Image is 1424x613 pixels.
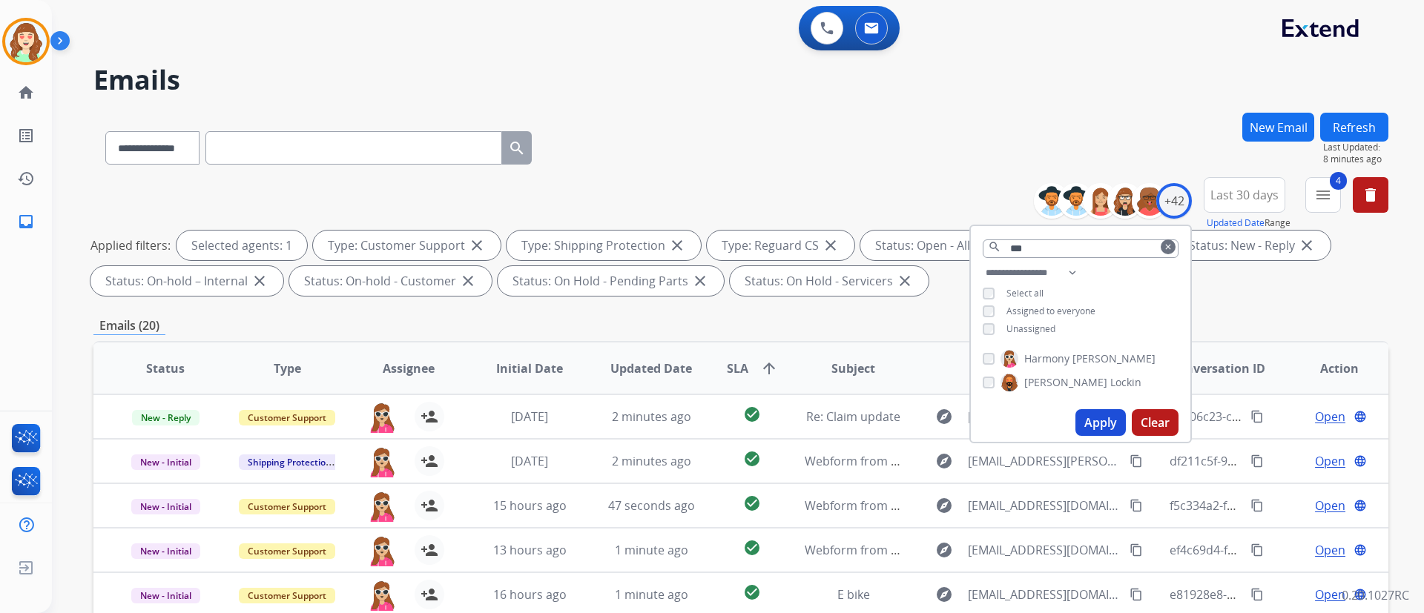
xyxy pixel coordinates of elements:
mat-icon: content_copy [1130,499,1143,512]
span: New - Initial [131,588,200,603]
span: Open [1315,452,1345,470]
span: 15 hours ago [493,497,567,514]
span: Webform from [EMAIL_ADDRESS][PERSON_NAME][PERSON_NAME][DOMAIN_NAME] on [DATE] [805,453,1325,469]
span: [EMAIL_ADDRESS][DOMAIN_NAME] [968,497,1121,514]
mat-icon: home [17,84,35,102]
div: Status: On-hold - Customer [289,266,492,296]
mat-icon: menu [1314,186,1332,204]
mat-icon: check_circle [743,494,761,512]
span: [DATE] [511,408,548,425]
button: Clear [1132,409,1179,436]
span: Harmony [1024,351,1069,366]
mat-icon: history [17,170,35,188]
mat-icon: close [896,272,914,290]
p: 0.20.1027RC [1342,586,1409,604]
span: New - Initial [131,454,200,470]
span: E bike [837,586,870,603]
span: df211c5f-9ebf-41d8-b530-edca4b0edd9f [1170,453,1391,469]
button: Apply [1075,409,1126,436]
span: Customer Support [239,588,335,603]
mat-icon: search [508,139,526,157]
div: Type: Customer Support [313,231,501,260]
mat-icon: close [691,272,709,290]
mat-icon: arrow_upward [760,359,778,377]
span: SLA [727,359,748,377]
div: Type: Reguard CS [707,231,854,260]
span: Open [1315,586,1345,603]
button: New Email [1242,113,1314,142]
mat-icon: clear [1164,242,1173,251]
img: agent-avatar [367,535,397,566]
span: 2 minutes ago [612,453,691,469]
span: Range [1207,216,1290,229]
mat-icon: content_copy [1250,454,1264,468]
span: Status [146,359,185,377]
span: Re: Claim update [806,408,900,425]
mat-icon: close [468,236,486,254]
span: 13 hours ago [493,542,567,558]
mat-icon: person_add [421,452,438,470]
mat-icon: language [1354,499,1367,512]
mat-icon: check_circle [743,583,761,601]
mat-icon: close [668,236,686,254]
div: Status: On-hold – Internal [90,266,283,296]
mat-icon: language [1354,454,1367,468]
mat-icon: content_copy [1130,454,1143,468]
mat-icon: check_circle [743,450,761,468]
span: 4 [1330,172,1347,190]
mat-icon: delete [1362,186,1379,204]
span: Webform from [EMAIL_ADDRESS][DOMAIN_NAME] on [DATE] [805,497,1141,514]
span: e81928e8-9fdc-47dd-86b8-dff9de306e94 [1170,586,1394,603]
button: Refresh [1320,113,1388,142]
mat-icon: close [459,272,477,290]
span: ef4c69d4-fed4-4620-a40d-78ee4ef692ee [1170,542,1391,558]
span: Select all [1006,287,1044,299]
div: +42 [1156,183,1192,219]
img: avatar [5,21,47,62]
span: [DATE] [511,453,548,469]
div: Type: Shipping Protection [507,231,701,260]
span: New - Initial [131,543,200,559]
mat-icon: explore [935,541,953,559]
mat-icon: content_copy [1250,588,1264,601]
div: Status: New - Reply [1174,231,1331,260]
mat-icon: check_circle [743,539,761,557]
mat-icon: content_copy [1250,499,1264,512]
span: [EMAIL_ADDRESS][DOMAIN_NAME] [968,541,1121,559]
th: Action [1267,342,1388,394]
span: [EMAIL_ADDRESS][DOMAIN_NAME] [968,586,1121,603]
mat-icon: close [822,236,840,254]
mat-icon: language [1354,543,1367,557]
span: Initial Date [496,359,563,377]
button: 4 [1305,177,1341,213]
span: Customer Support [239,499,335,514]
span: Last 30 days [1210,192,1279,198]
span: Subject [831,359,875,377]
span: 2 minutes ago [612,408,691,425]
mat-icon: person_add [421,541,438,559]
mat-icon: explore [935,497,953,514]
mat-icon: explore [935,452,953,470]
span: [PERSON_NAME] [1072,351,1156,366]
span: 47 seconds ago [608,497,695,514]
p: Applied filters: [90,236,171,254]
mat-icon: search [988,240,1001,254]
mat-icon: content_copy [1250,410,1264,423]
span: 1 minute ago [615,586,688,603]
mat-icon: person_add [421,408,438,425]
mat-icon: explore [935,408,953,425]
img: agent-avatar [367,446,397,477]
button: Last 30 days [1204,177,1285,213]
span: 1 minute ago [615,542,688,558]
span: Customer Support [239,410,335,425]
span: New - Reply [132,410,200,425]
mat-icon: language [1354,410,1367,423]
mat-icon: check_circle [743,405,761,423]
div: Status: On Hold - Pending Parts [498,266,724,296]
span: Last Updated: [1323,142,1388,153]
h2: Emails [93,65,1388,95]
span: Conversation ID [1170,359,1265,377]
div: Status: Open - All [860,231,1006,260]
span: [EMAIL_ADDRESS][DOMAIN_NAME] [968,408,1121,425]
span: [PERSON_NAME] [1024,375,1107,390]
